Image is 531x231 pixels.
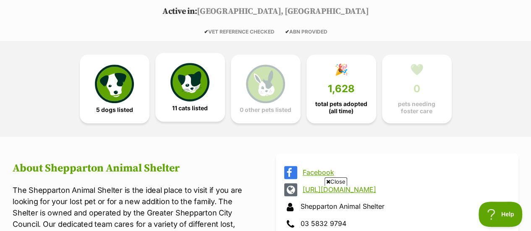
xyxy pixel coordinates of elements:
iframe: Help Scout Beacon - Open [479,202,523,227]
div: 💚 [410,63,424,76]
span: Close [324,177,347,186]
a: 0 other pets listed [231,55,301,123]
icon: ✔ [204,29,208,35]
span: Active in: [162,6,197,17]
a: 💚 0 pets needing foster care [382,55,452,123]
h2: About Shepparton Animal Shelter [13,162,255,175]
span: VET REFERENCE CHECKED [204,29,275,35]
a: 🎉 1,628 total pets adopted (all time) [306,55,376,123]
img: cat-icon-068c71abf8fe30c970a85cd354bc8e23425d12f6e8612795f06af48be43a487a.svg [170,63,209,101]
span: 1,628 [328,83,355,95]
span: 0 [413,83,420,95]
span: 5 dogs listed [96,106,133,113]
div: 🎉 [335,63,348,76]
img: petrescue-icon-eee76f85a60ef55c4a1927667547b313a7c0e82042636edf73dce9c88f694885.svg [95,65,133,103]
span: 0 other pets listed [240,106,291,113]
icon: ✔ [285,29,289,35]
a: Facebook [303,169,507,176]
a: 5 dogs listed [80,55,149,123]
img: bunny-icon-b786713a4a21a2fe6d13e954f4cb29d131f1b31f8a74b52ca2c6d2999bc34bbe.svg [246,65,285,103]
span: pets needing foster care [389,101,445,114]
span: total pets adopted (all time) [314,101,369,114]
iframe: Advertisement [62,189,469,227]
span: ABN PROVIDED [285,29,327,35]
span: 11 cats listed [172,105,208,112]
a: 11 cats listed [155,53,225,122]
